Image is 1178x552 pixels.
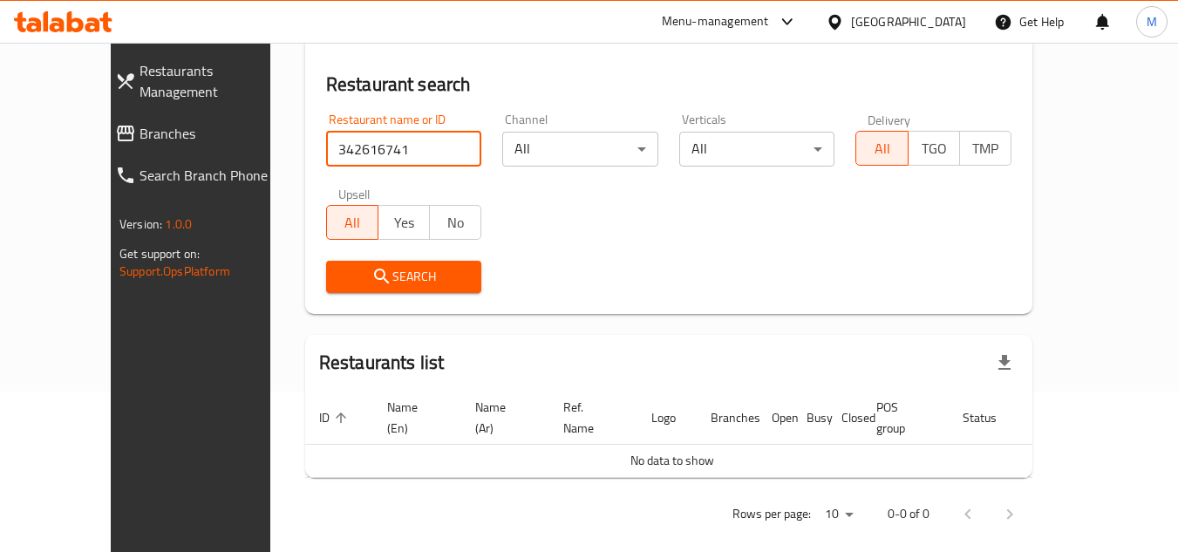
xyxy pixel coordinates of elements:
[165,213,192,235] span: 1.0.0
[101,154,308,196] a: Search Branch Phone
[679,132,835,167] div: All
[916,136,953,161] span: TGO
[119,242,200,265] span: Get support on:
[305,392,1100,478] table: enhanced table
[140,123,294,144] span: Branches
[662,11,769,32] div: Menu-management
[385,210,423,235] span: Yes
[326,261,482,293] button: Search
[502,132,658,167] div: All
[637,392,697,445] th: Logo
[101,112,308,154] a: Branches
[378,205,430,240] button: Yes
[888,503,929,525] p: 0-0 of 0
[697,392,758,445] th: Branches
[319,350,444,376] h2: Restaurants list
[818,501,860,528] div: Rows per page:
[326,132,482,167] input: Search for restaurant name or ID..
[630,449,714,472] span: No data to show
[851,12,966,31] div: [GEOGRAPHIC_DATA]
[563,397,616,439] span: Ref. Name
[326,72,1011,98] h2: Restaurant search
[855,131,908,166] button: All
[119,213,162,235] span: Version:
[140,165,294,186] span: Search Branch Phone
[119,260,230,283] a: Support.OpsPlatform
[338,187,371,200] label: Upsell
[319,407,352,428] span: ID
[475,397,528,439] span: Name (Ar)
[963,407,1019,428] span: Status
[387,397,440,439] span: Name (En)
[326,205,378,240] button: All
[340,266,468,288] span: Search
[868,113,911,126] label: Delivery
[758,392,793,445] th: Open
[959,131,1011,166] button: TMP
[1147,12,1157,31] span: M
[984,342,1025,384] div: Export file
[827,392,862,445] th: Closed
[793,392,827,445] th: Busy
[863,136,901,161] span: All
[876,397,928,439] span: POS group
[101,50,308,112] a: Restaurants Management
[437,210,474,235] span: No
[967,136,1004,161] span: TMP
[429,205,481,240] button: No
[334,210,371,235] span: All
[732,503,811,525] p: Rows per page:
[908,131,960,166] button: TGO
[140,60,294,102] span: Restaurants Management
